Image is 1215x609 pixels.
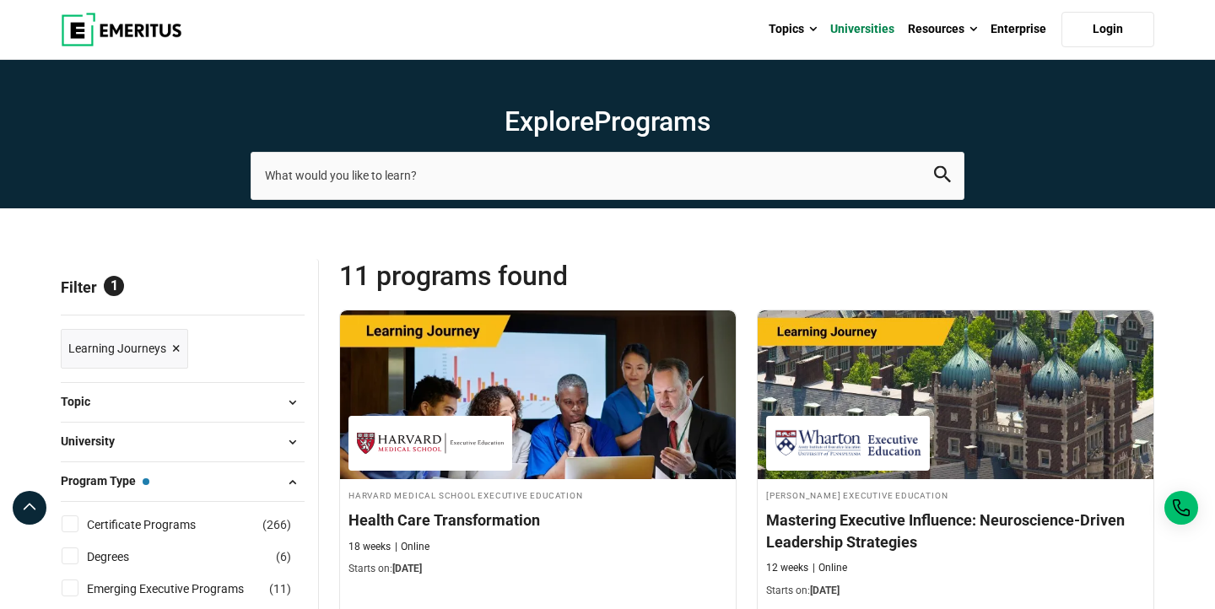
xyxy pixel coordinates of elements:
[251,105,964,138] h1: Explore
[87,547,163,566] a: Degrees
[172,337,181,361] span: ×
[348,562,727,576] p: Starts on:
[348,540,391,554] p: 18 weeks
[262,515,291,534] span: ( )
[357,424,504,462] img: Harvard Medical School Executive Education
[269,579,291,598] span: ( )
[392,563,422,574] span: [DATE]
[61,259,305,315] p: Filter
[61,329,188,369] a: Learning Journeys ×
[61,390,305,415] button: Topic
[340,310,736,585] a: Healthcare Course by Harvard Medical School Executive Education - August 14, 2025 Harvard Medical...
[934,166,951,186] button: search
[813,561,847,575] p: Online
[280,550,287,563] span: 6
[276,547,291,566] span: ( )
[766,509,1145,552] h4: Mastering Executive Influence: Neuroscience-Driven Leadership Strategies
[934,170,951,186] a: search
[758,310,1153,479] img: Mastering Executive Influence: Neuroscience-Driven Leadership Strategies | Online Leadership Course
[766,561,808,575] p: 12 weeks
[61,392,104,411] span: Topic
[395,540,429,554] p: Online
[61,472,149,490] span: Program Type
[766,488,1145,502] h4: [PERSON_NAME] Executive Education
[810,585,840,596] span: [DATE]
[339,259,747,293] span: 11 Programs found
[758,310,1153,606] a: Leadership Course by Wharton Executive Education - August 14, 2025 Wharton Executive Education [P...
[61,469,305,494] button: Program Type
[594,105,710,137] span: Programs
[104,276,124,296] span: 1
[61,429,305,455] button: University
[87,515,229,534] a: Certificate Programs
[252,278,305,300] a: Reset all
[267,518,287,531] span: 266
[348,509,727,531] h4: Health Care Transformation
[775,424,921,462] img: Wharton Executive Education
[766,584,1145,598] p: Starts on:
[61,432,128,450] span: University
[340,310,736,479] img: Health Care Transformation | Online Healthcare Course
[87,579,278,598] a: Emerging Executive Programs
[251,152,964,199] input: search-page
[68,339,166,358] span: Learning Journeys
[348,488,727,502] h4: Harvard Medical School Executive Education
[273,582,287,596] span: 11
[1061,12,1154,47] a: Login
